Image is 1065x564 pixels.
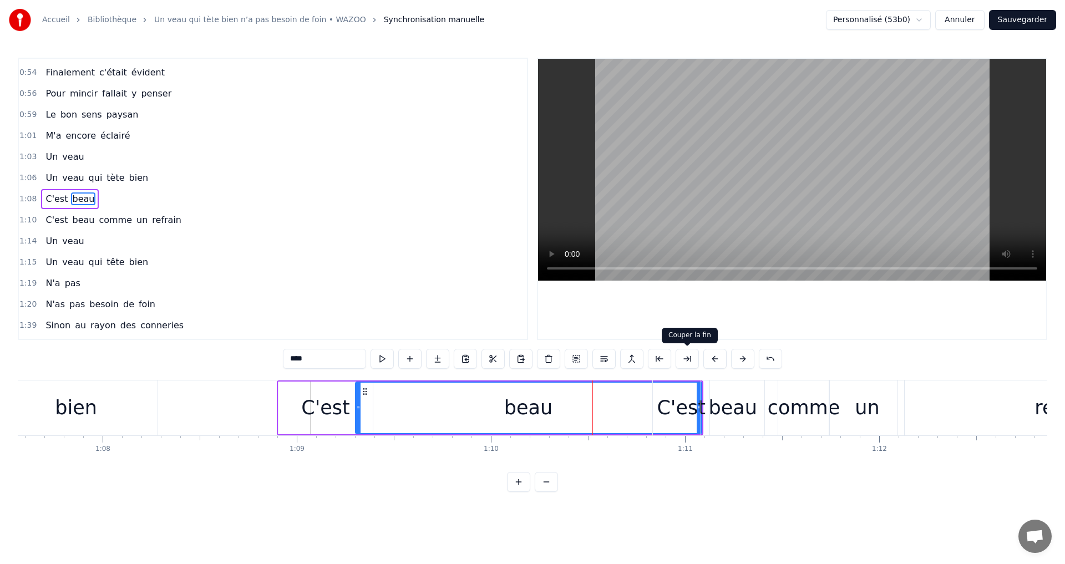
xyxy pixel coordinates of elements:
span: veau [61,150,85,163]
span: comme [98,214,133,226]
span: penser [140,87,173,100]
span: paysan [105,108,140,121]
div: comme [768,393,840,423]
span: 1:03 [19,151,37,162]
div: Couper la fin [662,328,718,343]
span: Un [44,150,59,163]
span: bien [128,256,150,268]
span: 1:15 [19,257,37,268]
span: besoin [88,298,120,311]
span: N'as [44,298,66,311]
span: refrain [151,214,182,226]
a: Accueil [42,14,70,26]
span: 0:59 [19,109,37,120]
div: 1:11 [678,445,693,454]
div: bien [55,393,97,423]
span: beau [71,192,95,205]
span: éclairé [99,129,131,142]
div: 1:09 [290,445,305,454]
span: Un [44,171,59,184]
span: un [135,214,149,226]
div: C'est [657,393,706,423]
span: bon [59,108,78,121]
div: beau [708,393,757,423]
span: pas [68,298,86,311]
span: qui [88,256,104,268]
span: 1:39 [19,320,37,331]
a: Un veau qui tète bien n’a pas besoin de foin • WAZOO [154,14,366,26]
span: N'a [44,277,61,289]
span: veau [61,171,85,184]
span: rayon [89,319,117,332]
span: 0:54 [19,67,37,78]
span: mincir [69,87,99,100]
div: beau [504,393,552,423]
span: Sinon [44,319,72,332]
span: foin [138,298,156,311]
span: Le [44,108,57,121]
div: un [855,393,879,423]
span: encore [64,129,97,142]
span: 1:19 [19,278,37,289]
button: Sauvegarder [989,10,1056,30]
span: conneries [139,319,185,332]
span: bien [128,171,150,184]
span: C'est [44,192,69,205]
span: Un [44,256,59,268]
span: veau [61,235,85,247]
span: C'est [44,214,69,226]
span: Un [44,235,59,247]
span: y [130,87,138,100]
span: des [119,319,137,332]
span: Synchronisation manuelle [384,14,485,26]
nav: breadcrumb [42,14,484,26]
div: 1:12 [872,445,887,454]
button: Annuler [935,10,984,30]
span: M'a [44,129,62,142]
span: 1:20 [19,299,37,310]
span: Pour [44,87,67,100]
span: qui [88,171,104,184]
span: de [122,298,135,311]
span: au [74,319,87,332]
span: fallait [101,87,128,100]
span: 1:08 [19,194,37,205]
a: Bibliothèque [88,14,136,26]
span: Finalement [44,66,96,79]
span: évident [130,66,166,79]
span: pas [64,277,82,289]
div: C'est [301,393,350,423]
span: 1:10 [19,215,37,226]
span: c'était [98,66,128,79]
span: veau [61,256,85,268]
span: 1:01 [19,130,37,141]
span: beau [71,214,95,226]
img: youka [9,9,31,31]
span: sens [80,108,103,121]
span: 1:06 [19,172,37,184]
a: Ouvrir le chat [1018,520,1052,553]
div: 1:08 [95,445,110,454]
span: tète [105,171,125,184]
span: 1:14 [19,236,37,247]
span: tête [105,256,125,268]
span: 0:56 [19,88,37,99]
div: 1:10 [484,445,499,454]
